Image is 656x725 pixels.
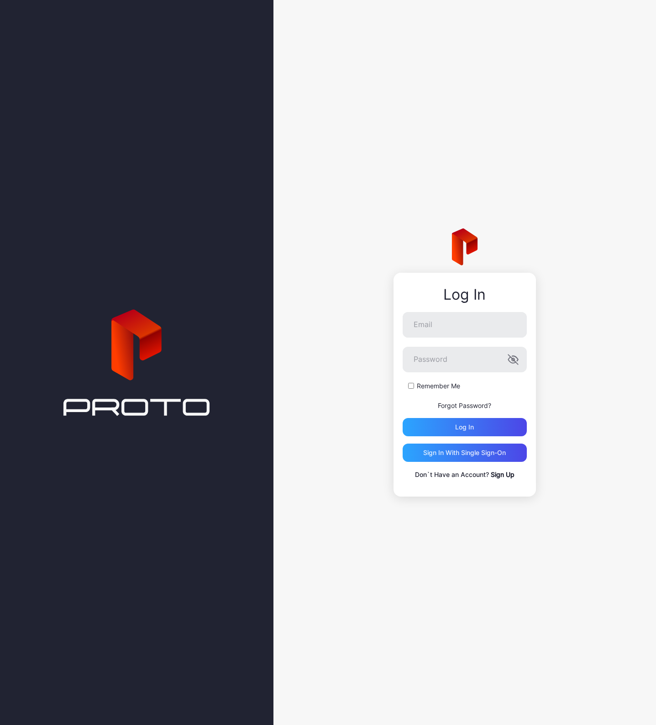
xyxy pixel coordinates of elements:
p: Don`t Have an Account? [403,469,527,480]
div: Log In [403,286,527,303]
button: Log in [403,418,527,436]
a: Forgot Password? [438,402,491,409]
div: Log in [455,423,474,431]
a: Sign Up [491,471,514,478]
input: Password [403,347,527,372]
div: Sign in With Single Sign-On [423,449,506,456]
label: Remember Me [417,381,460,391]
button: Sign in With Single Sign-On [403,444,527,462]
input: Email [403,312,527,338]
button: Password [508,354,519,365]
